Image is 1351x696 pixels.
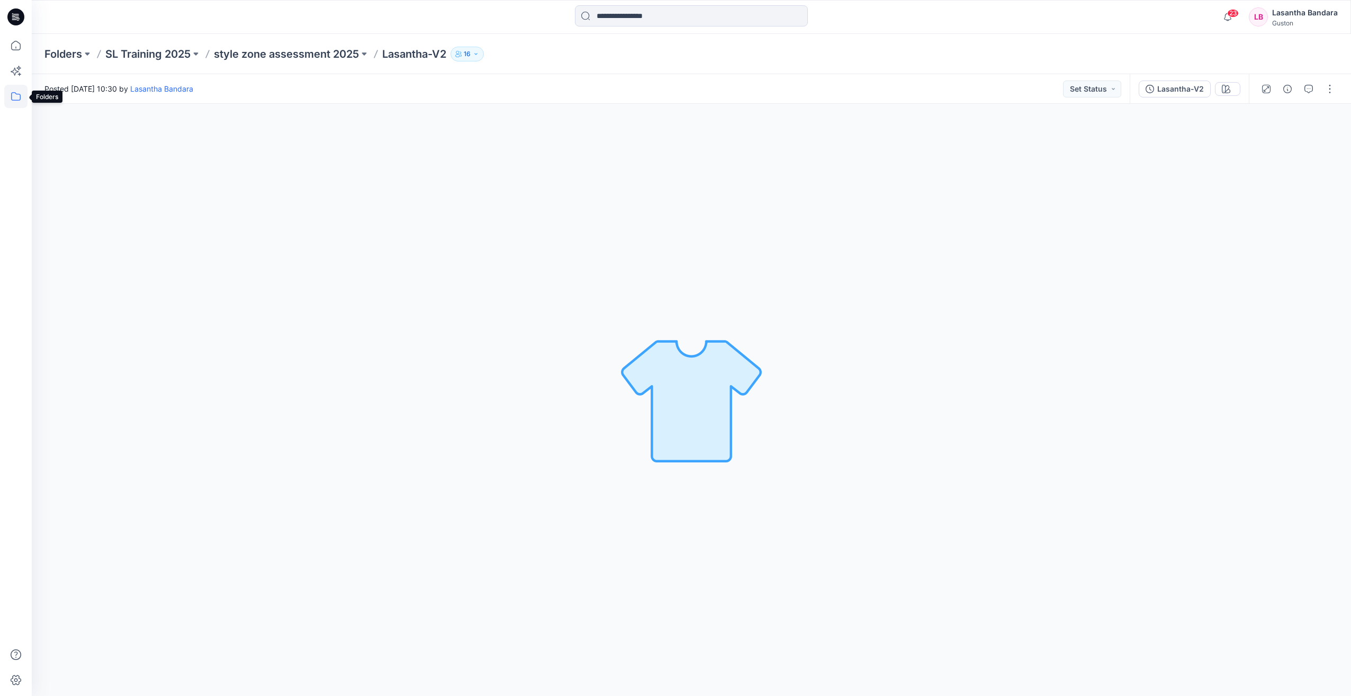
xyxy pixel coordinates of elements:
p: 16 [464,48,471,60]
a: Folders [44,47,82,61]
a: SL Training 2025 [105,47,191,61]
a: style zone assessment 2025 [214,47,359,61]
a: Lasantha Bandara [130,84,193,93]
div: Lasantha Bandara [1272,6,1338,19]
div: LB [1249,7,1268,26]
div: Guston [1272,19,1338,27]
button: 16 [451,47,484,61]
div: Lasantha-V2 [1157,83,1204,95]
p: Lasantha-V2 [382,47,446,61]
span: 23 [1227,9,1239,17]
img: No Outline [617,326,765,474]
button: Lasantha-V2 [1139,81,1211,97]
span: Posted [DATE] 10:30 by [44,83,193,94]
button: Details [1279,81,1296,97]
